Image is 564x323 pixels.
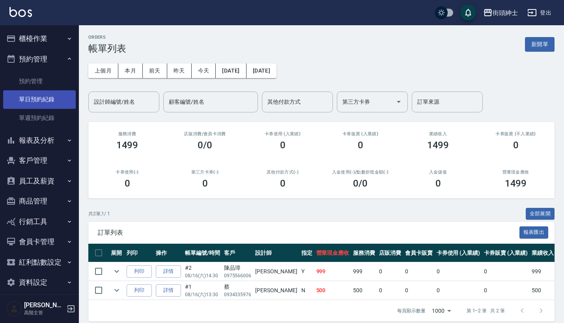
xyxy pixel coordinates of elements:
[3,272,76,293] button: 資料設定
[486,131,545,136] h2: 卡券販賣 (不入業績)
[253,281,299,300] td: [PERSON_NAME]
[216,63,246,78] button: [DATE]
[3,252,76,273] button: 紅利點數設定
[435,262,482,281] td: 0
[460,5,476,21] button: save
[392,95,405,108] button: Open
[429,300,454,321] div: 1000
[409,170,467,175] h2: 入金儲值
[224,264,252,272] div: 陳品璋
[192,63,216,78] button: 今天
[530,281,556,300] td: 500
[6,301,22,317] img: Person
[88,43,126,54] h3: 帳單列表
[222,244,254,262] th: 客戶
[331,131,390,136] h2: 卡券販賣 (入業績)
[253,170,312,175] h2: 其他付款方式(-)
[253,244,299,262] th: 設計師
[111,265,123,277] button: expand row
[253,262,299,281] td: [PERSON_NAME]
[185,291,220,298] p: 08/16 (六) 13:30
[409,131,467,136] h2: 業績收入
[9,7,32,17] img: Logo
[109,244,125,262] th: 展開
[202,178,208,189] h3: 0
[154,244,183,262] th: 操作
[116,140,138,151] h3: 1499
[525,40,555,48] a: 新開單
[98,229,519,237] span: 訂單列表
[482,262,530,281] td: 0
[427,140,449,151] h3: 1499
[377,262,403,281] td: 0
[525,37,555,52] button: 新開單
[351,244,377,262] th: 服務消費
[3,130,76,151] button: 報表及分析
[3,211,76,232] button: 行銷工具
[176,170,234,175] h2: 第三方卡券(-)
[125,178,130,189] h3: 0
[519,226,549,239] button: 報表匯出
[127,284,152,297] button: 列印
[314,244,351,262] th: 營業現金應收
[98,170,157,175] h2: 卡券使用(-)
[3,49,76,69] button: 預約管理
[3,191,76,211] button: 商品管理
[167,63,192,78] button: 昨天
[486,170,545,175] h2: 營業現金應收
[403,244,435,262] th: 會員卡販賣
[143,63,167,78] button: 前天
[353,178,368,189] h3: 0 /0
[3,90,76,108] a: 單日預約紀錄
[530,262,556,281] td: 999
[403,281,435,300] td: 0
[513,140,519,151] h3: 0
[88,63,118,78] button: 上個月
[331,170,390,175] h2: 入金使用(-) /點數折抵金額(-)
[526,208,555,220] button: 全部展開
[480,5,521,21] button: 街頭紳士
[24,301,64,309] h5: [PERSON_NAME]
[183,281,222,300] td: #1
[524,6,555,20] button: 登出
[98,131,157,136] h3: 服務消費
[377,281,403,300] td: 0
[397,307,426,314] p: 每頁顯示數量
[3,72,76,90] a: 預約管理
[280,178,286,189] h3: 0
[314,281,351,300] td: 500
[224,272,252,279] p: 0975566006
[467,307,505,314] p: 第 1–2 筆 共 2 筆
[3,109,76,127] a: 單週預約紀錄
[435,244,482,262] th: 卡券使用 (入業績)
[299,262,314,281] td: Y
[224,283,252,291] div: 蔡
[24,309,64,316] p: 高階主管
[435,178,441,189] h3: 0
[176,131,234,136] h2: 店販消費 /會員卡消費
[280,140,286,151] h3: 0
[88,210,110,217] p: 共 2 筆, 1 / 1
[505,178,527,189] h3: 1499
[530,244,556,262] th: 業績收入
[3,150,76,171] button: 客戶管理
[185,272,220,279] p: 08/16 (六) 14:30
[377,244,403,262] th: 店販消費
[156,284,181,297] a: 詳情
[358,140,363,151] h3: 0
[314,262,351,281] td: 999
[111,284,123,296] button: expand row
[247,63,276,78] button: [DATE]
[198,140,212,151] h3: 0/0
[156,265,181,278] a: 詳情
[3,171,76,191] button: 員工及薪資
[118,63,143,78] button: 本月
[127,265,152,278] button: 列印
[299,281,314,300] td: N
[403,262,435,281] td: 0
[3,28,76,49] button: 櫃檯作業
[183,244,222,262] th: 帳單編號/時間
[351,281,377,300] td: 500
[435,281,482,300] td: 0
[88,35,126,40] h2: ORDERS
